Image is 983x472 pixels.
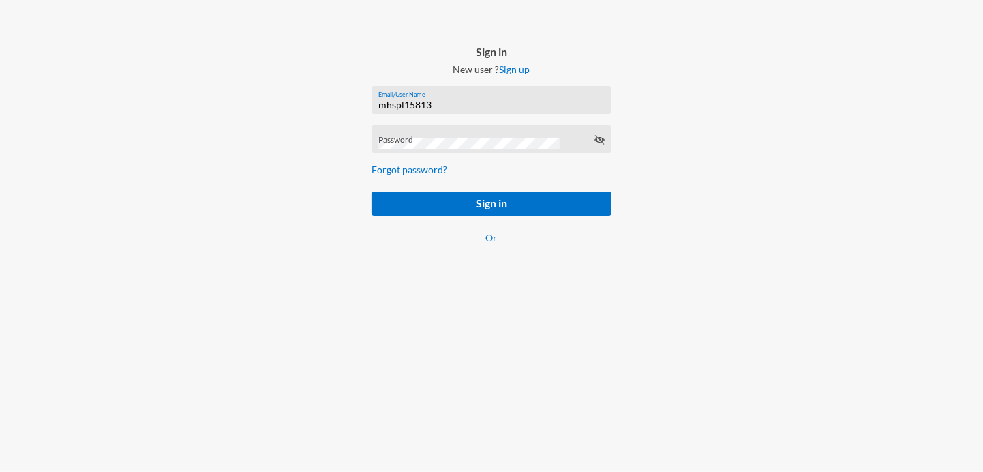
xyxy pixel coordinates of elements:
[499,63,530,75] a: Sign up
[372,192,612,216] button: Sign in
[372,232,612,244] p: Or
[372,164,447,175] a: Forgot password?
[378,100,605,110] input: Email/User Name
[361,63,623,75] p: New user ?
[361,45,623,58] p: Sign in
